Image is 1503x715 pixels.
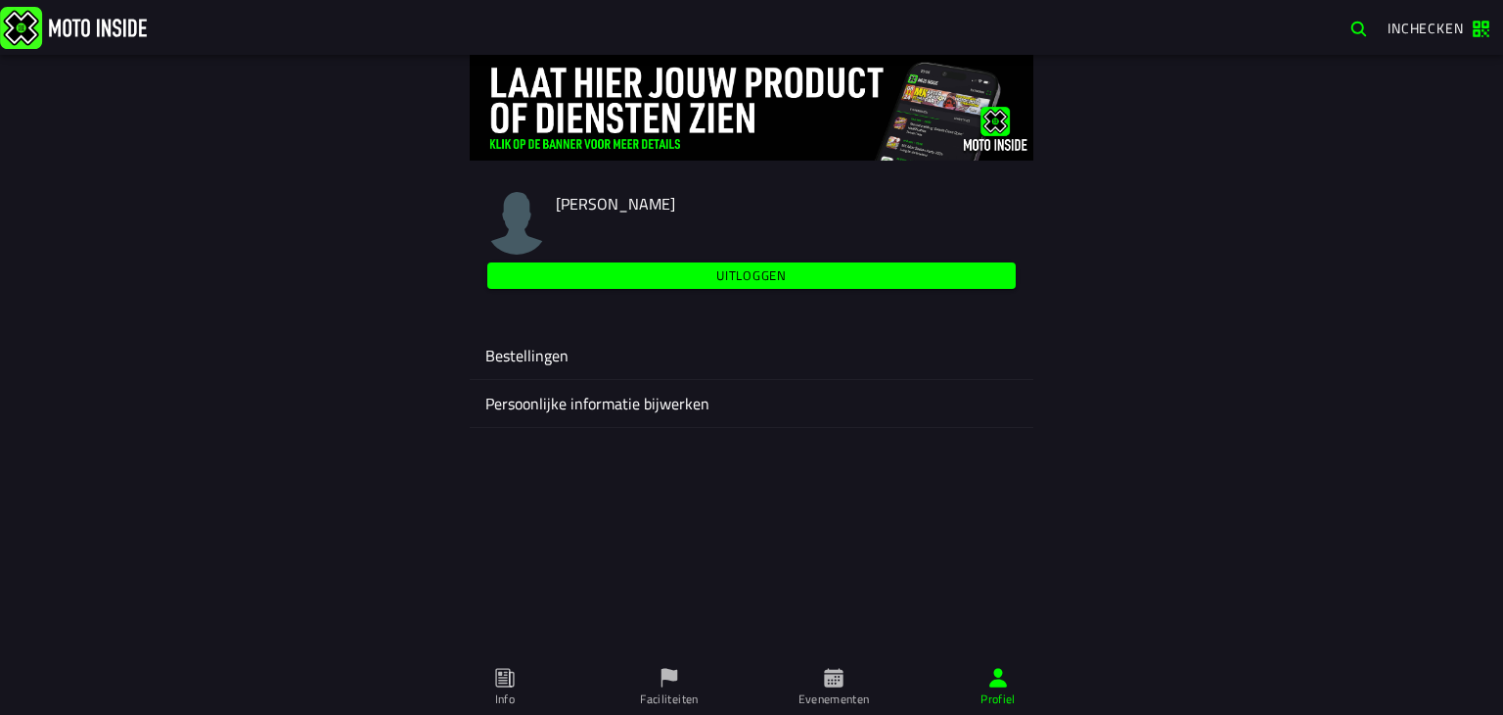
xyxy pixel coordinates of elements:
ion-label: Bestellingen [485,344,1018,367]
span: Inchecken [1388,18,1464,38]
a: Inchecken [1378,11,1499,44]
ion-label: Evenementen [798,691,870,708]
img: user-profile-image [485,192,548,255]
ion-label: Faciliteiten [640,691,698,708]
ion-label: Persoonlijke informatie bijwerken [485,392,1018,415]
ion-button: Uitloggen [487,262,1016,289]
img: 4Lg0uCZZgYSq9MW2zyHRs12dBiEH1AZVHKMOLPl0.jpg [470,55,1033,161]
ion-label: Info [495,691,515,708]
ion-label: Profiel [980,691,1016,708]
span: [PERSON_NAME] [556,192,675,215]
